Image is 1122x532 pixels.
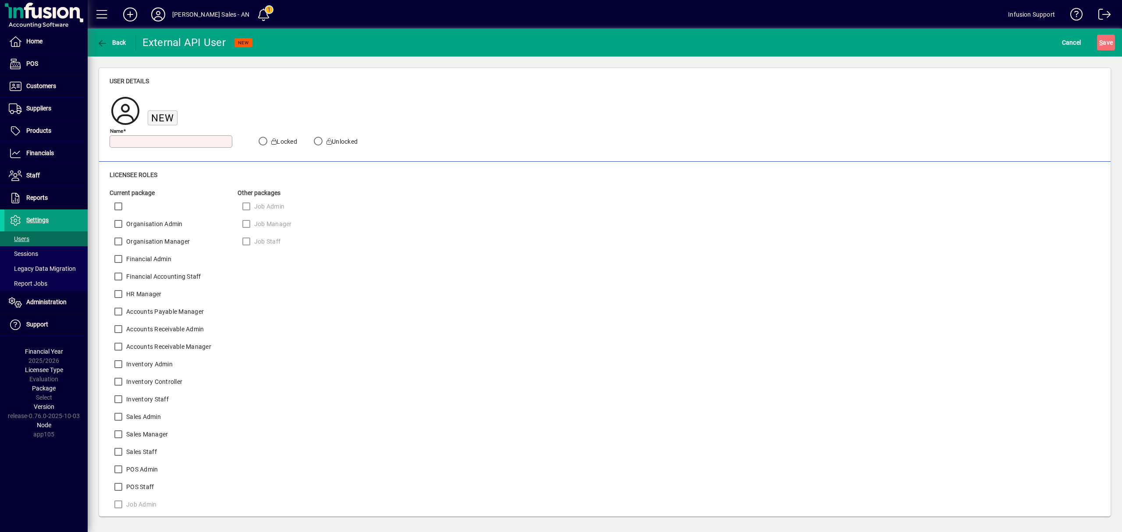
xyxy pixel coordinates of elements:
label: Financial Accounting Staff [124,272,201,281]
span: Products [26,127,51,134]
span: Home [26,38,43,45]
button: Profile [144,7,172,22]
a: Financials [4,142,88,164]
a: Reports [4,187,88,209]
button: Back [95,35,128,50]
label: Inventory Controller [124,377,182,386]
span: New [151,112,174,124]
span: Suppliers [26,105,51,112]
span: S [1099,39,1103,46]
label: Accounts Receivable Admin [124,325,204,333]
a: Administration [4,291,88,313]
label: Organisation Admin [124,220,183,228]
label: Inventory Admin [124,360,173,369]
label: Sales Admin [124,412,161,421]
span: Report Jobs [9,280,47,287]
div: Infusion Support [1008,7,1055,21]
span: Administration [26,298,67,305]
div: [PERSON_NAME] Sales - AN [172,7,249,21]
a: Products [4,120,88,142]
span: Current package [110,189,155,196]
a: POS [4,53,88,75]
span: Package [32,385,56,392]
span: Reports [26,194,48,201]
label: HR Manager [124,290,162,298]
span: ave [1099,35,1113,50]
span: Financials [26,149,54,156]
mat-label: Name [110,128,123,134]
span: Licensee Type [25,366,63,373]
label: Sales Manager [124,430,168,439]
label: Inventory Staff [124,395,169,404]
label: POS Staff [124,482,154,491]
a: Users [4,231,88,246]
label: POS Admin [124,465,158,474]
a: Logout [1092,2,1111,30]
button: Save [1097,35,1115,50]
span: Users [9,235,29,242]
span: POS [26,60,38,67]
button: Add [116,7,144,22]
label: Organisation Manager [124,237,190,246]
span: Legacy Data Migration [9,265,76,272]
span: User details [110,78,149,85]
span: NEW [238,40,249,46]
a: Suppliers [4,98,88,120]
label: Financial Admin [124,255,171,263]
div: External API User [142,35,226,50]
span: Staff [26,172,40,179]
label: Accounts Payable Manager [124,307,204,316]
a: Customers [4,75,88,97]
span: Settings [26,216,49,223]
span: Licensee roles [110,171,157,178]
span: Back [97,39,126,46]
span: Customers [26,82,56,89]
a: Home [4,31,88,53]
span: Node [37,422,51,429]
span: Version [34,403,54,410]
span: Other packages [238,189,280,196]
a: Support [4,314,88,336]
span: Financial Year [25,348,63,355]
span: Sessions [9,250,38,257]
button: Cancel [1060,35,1083,50]
a: Sessions [4,246,88,261]
app-page-header-button: Back [88,35,136,50]
span: Support [26,321,48,328]
label: Accounts Receivable Manager [124,342,211,351]
span: Cancel [1062,35,1081,50]
label: Unlocked [325,137,358,146]
label: Sales Staff [124,447,157,456]
label: Locked [270,137,297,146]
a: Report Jobs [4,276,88,291]
a: Knowledge Base [1064,2,1083,30]
a: Legacy Data Migration [4,261,88,276]
a: Staff [4,165,88,187]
